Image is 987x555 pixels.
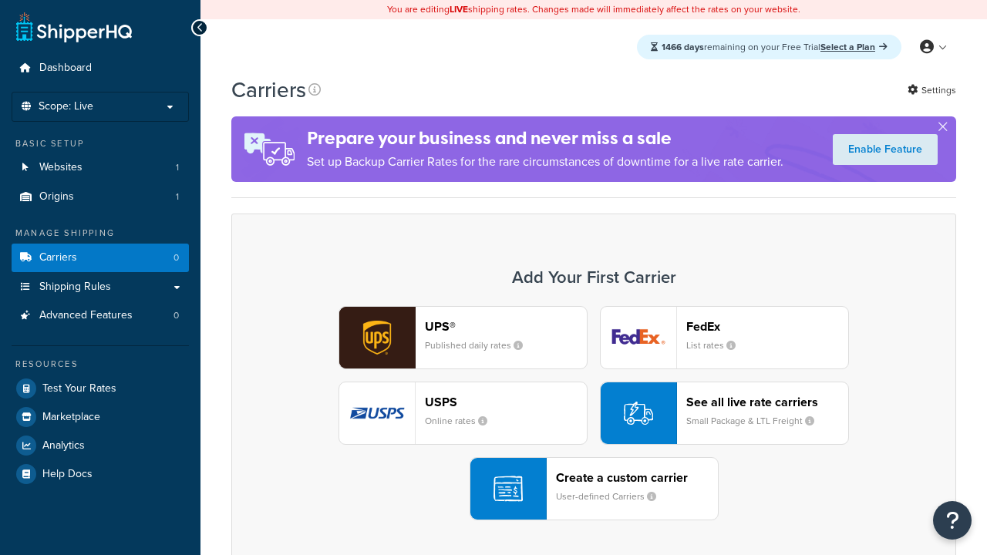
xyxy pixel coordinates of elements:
small: List rates [686,338,748,352]
header: UPS® [425,319,587,334]
div: remaining on your Free Trial [637,35,901,59]
img: usps logo [339,382,415,444]
img: icon-carrier-custom-c93b8a24.svg [493,474,523,503]
header: See all live rate carriers [686,395,848,409]
span: Test Your Rates [42,382,116,395]
span: Dashboard [39,62,92,75]
a: ShipperHQ Home [16,12,132,42]
span: 0 [173,309,179,322]
b: LIVE [450,2,468,16]
span: Help Docs [42,468,93,481]
a: Select a Plan [820,40,888,54]
li: Origins [12,183,189,211]
a: Test Your Rates [12,375,189,402]
span: Carriers [39,251,77,264]
button: fedEx logoFedExList rates [600,306,849,369]
div: Basic Setup [12,137,189,150]
button: ups logoUPS®Published daily rates [339,306,588,369]
span: Websites [39,161,83,174]
header: Create a custom carrier [556,470,718,485]
header: USPS [425,395,587,409]
small: Published daily rates [425,338,535,352]
li: Carriers [12,244,189,272]
li: Advanced Features [12,301,189,330]
button: usps logoUSPSOnline rates [339,382,588,445]
button: Create a custom carrierUser-defined Carriers [470,457,719,520]
small: Small Package & LTL Freight [686,414,827,428]
span: 1 [176,161,179,174]
p: Set up Backup Carrier Rates for the rare circumstances of downtime for a live rate carrier. [307,151,783,173]
a: Dashboard [12,54,189,82]
button: Open Resource Center [933,501,972,540]
img: icon-carrier-liverate-becf4550.svg [624,399,653,428]
div: Resources [12,358,189,371]
a: Shipping Rules [12,273,189,301]
a: Enable Feature [833,134,938,165]
button: See all live rate carriersSmall Package & LTL Freight [600,382,849,445]
h1: Carriers [231,75,306,105]
a: Websites 1 [12,153,189,182]
a: Advanced Features 0 [12,301,189,330]
li: Websites [12,153,189,182]
span: 0 [173,251,179,264]
strong: 1466 days [662,40,704,54]
a: Settings [908,79,956,101]
h3: Add Your First Carrier [248,268,940,287]
span: Analytics [42,439,85,452]
span: 1 [176,190,179,203]
a: Analytics [12,432,189,459]
a: Marketplace [12,403,189,431]
a: Origins 1 [12,183,189,211]
span: Advanced Features [39,309,133,322]
small: User-defined Carriers [556,489,669,503]
span: Scope: Live [39,100,93,113]
header: FedEx [686,319,848,334]
img: ad-rules-rateshop-fe6ec290ccb7230408bd80ed9643f0289d75e0ffd9eb532fc0e269fcd187b520.png [231,116,307,182]
div: Manage Shipping [12,227,189,240]
span: Shipping Rules [39,281,111,294]
span: Origins [39,190,74,203]
span: Marketplace [42,411,100,424]
img: fedEx logo [601,307,676,368]
a: Help Docs [12,460,189,488]
h4: Prepare your business and never miss a sale [307,126,783,151]
a: Carriers 0 [12,244,189,272]
small: Online rates [425,414,500,428]
img: ups logo [339,307,415,368]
